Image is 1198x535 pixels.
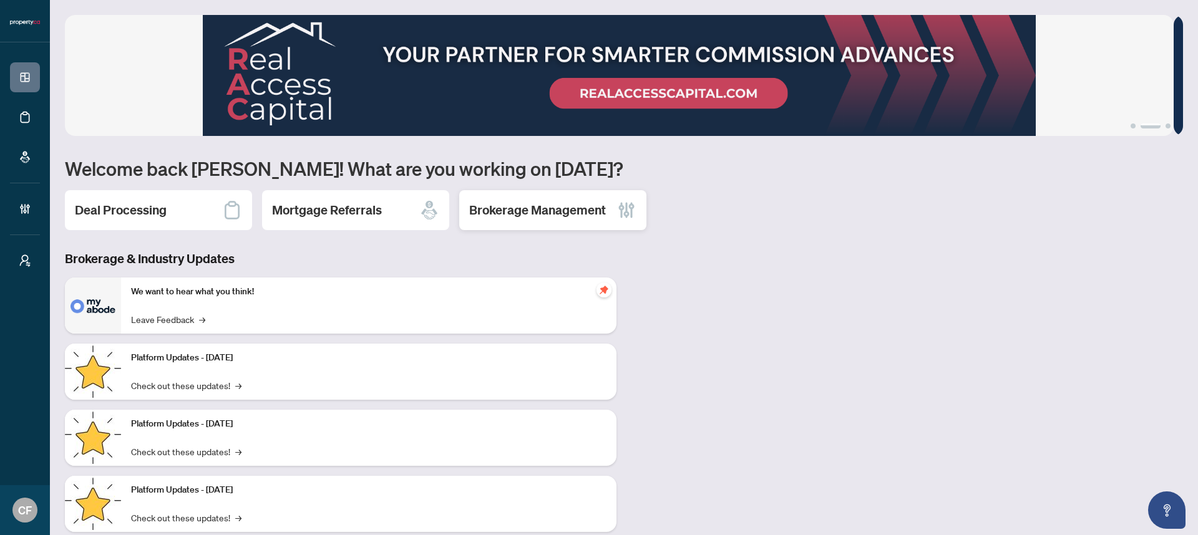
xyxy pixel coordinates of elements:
[131,445,241,458] a: Check out these updates!→
[235,378,241,392] span: →
[65,410,121,466] img: Platform Updates - July 8, 2025
[19,254,31,267] span: user-switch
[235,511,241,524] span: →
[1131,123,1136,128] button: 1
[597,282,611,297] span: pushpin
[131,285,606,299] p: We want to hear what you think!
[65,15,1174,136] img: Slide 1
[65,476,121,532] img: Platform Updates - June 23, 2025
[65,157,1183,180] h1: Welcome back [PERSON_NAME]! What are you working on [DATE]?
[469,201,606,219] h2: Brokerage Management
[65,250,616,267] h3: Brokerage & Industry Updates
[131,511,241,524] a: Check out these updates!→
[131,378,241,392] a: Check out these updates!→
[1141,123,1161,128] button: 2
[131,351,606,365] p: Platform Updates - [DATE]
[199,312,205,326] span: →
[18,501,32,519] span: CF
[65,344,121,400] img: Platform Updates - July 21, 2025
[65,277,121,334] img: We want to hear what you think!
[272,201,382,219] h2: Mortgage Referrals
[10,19,40,26] img: logo
[131,417,606,431] p: Platform Updates - [DATE]
[75,201,167,219] h2: Deal Processing
[131,312,205,326] a: Leave Feedback→
[1166,123,1171,128] button: 3
[131,483,606,497] p: Platform Updates - [DATE]
[1148,491,1186,529] button: Open asap
[235,445,241,458] span: →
